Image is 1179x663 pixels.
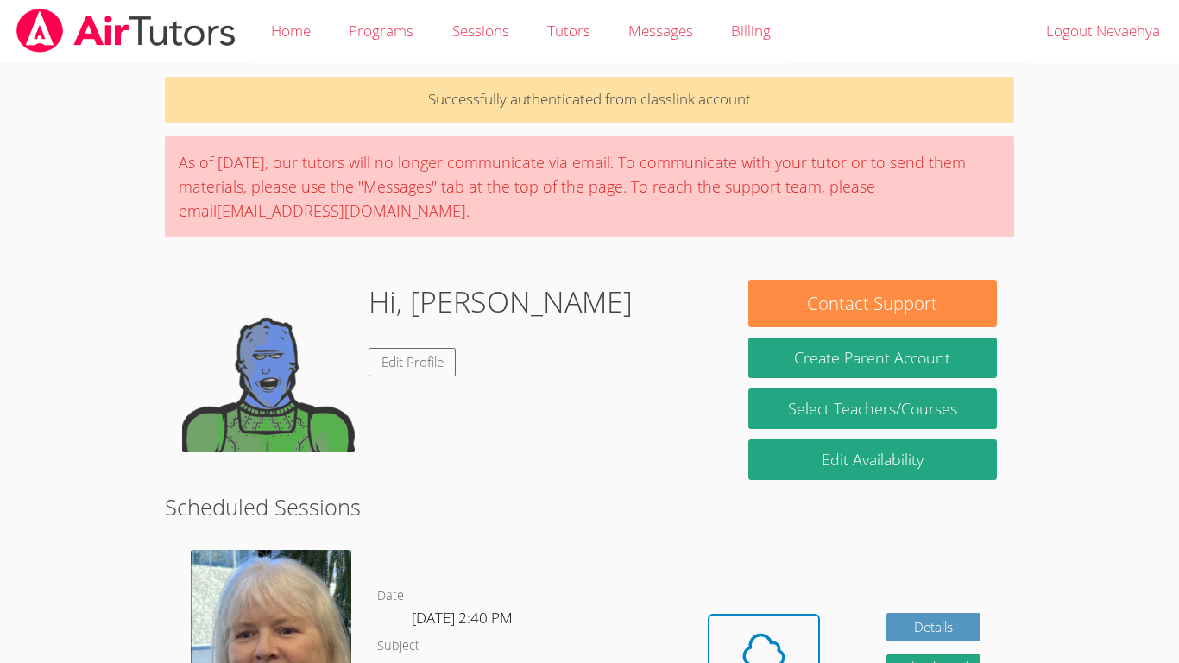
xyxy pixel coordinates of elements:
dt: Date [377,585,404,607]
dt: Subject [377,635,419,657]
span: Messages [628,21,693,41]
button: Create Parent Account [748,338,997,378]
img: default.png [182,280,355,452]
a: Edit Availability [748,439,997,480]
span: [DATE] 2:40 PM [412,608,513,628]
a: Details [886,613,981,641]
p: Successfully authenticated from classlink account [165,77,1014,123]
button: Contact Support [748,280,997,327]
img: airtutors_banner-c4298cdbf04f3fff15de1276eac7730deb9818008684d7c2e4769d2f7ddbe033.png [15,9,237,53]
div: As of [DATE], our tutors will no longer communicate via email. To communicate with your tutor or ... [165,136,1014,237]
h1: Hi, [PERSON_NAME] [369,280,633,324]
h2: Scheduled Sessions [165,490,1014,523]
a: Edit Profile [369,348,457,376]
a: Select Teachers/Courses [748,388,997,429]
